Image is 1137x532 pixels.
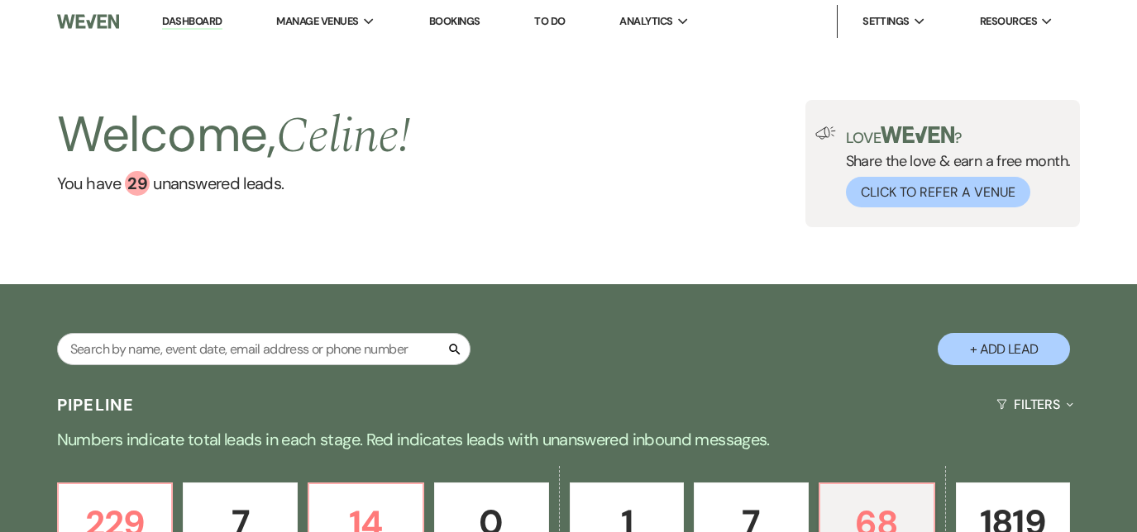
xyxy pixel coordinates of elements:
[862,13,910,30] span: Settings
[162,14,222,30] a: Dashboard
[980,13,1037,30] span: Resources
[938,333,1070,365] button: + Add Lead
[57,100,410,171] h2: Welcome,
[429,14,480,28] a: Bookings
[57,333,471,365] input: Search by name, event date, email address or phone number
[881,126,954,143] img: weven-logo-green.svg
[125,171,150,196] div: 29
[57,171,410,196] a: You have 29 unanswered leads.
[276,98,411,174] span: Celine !
[57,4,119,39] img: Weven Logo
[276,13,358,30] span: Manage Venues
[990,382,1080,426] button: Filters
[534,14,565,28] a: To Do
[846,126,1071,145] p: Love ?
[815,126,836,140] img: loud-speaker-illustration.svg
[619,13,672,30] span: Analytics
[57,393,135,416] h3: Pipeline
[846,177,1030,207] button: Click to Refer a Venue
[836,126,1071,207] div: Share the love & earn a free month.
